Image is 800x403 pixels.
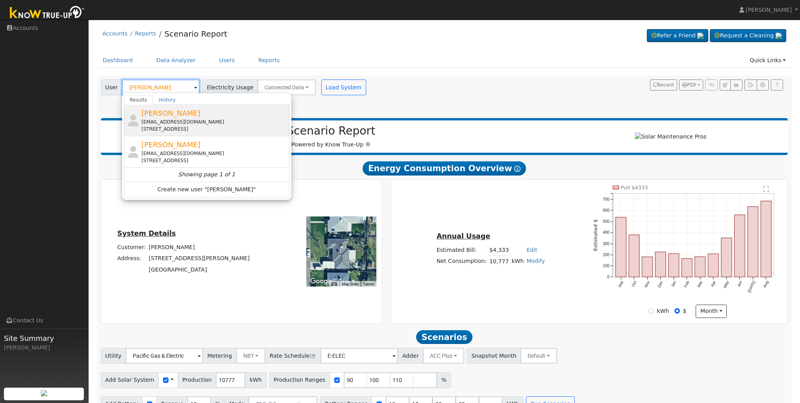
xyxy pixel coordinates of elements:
[710,280,717,287] text: Apr
[101,348,126,364] span: Utility
[467,348,521,364] span: Snapshot Month
[178,372,216,388] span: Production
[416,330,472,344] span: Scenarios
[6,4,89,22] img: Know True-Up
[679,79,703,91] button: PDF
[520,348,557,364] button: Default
[603,242,609,246] text: 300
[435,244,488,256] td: Estimated Bill:
[763,186,769,192] text: 
[203,348,237,364] span: Metering
[157,185,256,194] span: Create new user "[PERSON_NAME]"
[141,150,287,157] div: [EMAIL_ADDRESS][DOMAIN_NAME]
[603,264,609,268] text: 100
[141,157,287,164] div: [STREET_ADDRESS]
[41,390,47,396] img: retrieve
[723,280,730,289] text: May
[342,281,358,287] button: Map Data
[669,254,679,277] rect: onclick=""
[644,280,650,288] text: Nov
[147,242,251,253] td: [PERSON_NAME]
[252,53,285,68] a: Reports
[178,170,235,179] i: Showing page 1 of 1
[147,264,251,275] td: [GEOGRAPHIC_DATA]
[763,280,769,288] text: Aug
[744,53,792,68] a: Quick Links
[437,232,490,240] u: Annual Usage
[603,230,609,235] text: 400
[164,29,227,39] a: Scenario Report
[648,308,654,314] input: kWh
[603,208,609,213] text: 600
[710,29,786,43] a: Request a Cleaning
[708,254,719,277] rect: onclick=""
[647,29,708,43] a: Refer a Friend
[607,275,610,279] text: 0
[213,53,241,68] a: Users
[488,256,510,267] td: 10,777
[757,79,769,91] button: Settings
[141,109,200,117] span: [PERSON_NAME]
[423,348,464,364] button: ACC Plus
[269,372,330,388] span: Production Ranges
[771,79,783,91] a: Help Link
[683,307,687,315] label: $
[616,217,626,277] rect: onclick=""
[363,161,526,176] span: Energy Consumption Overview
[102,30,128,37] a: Accounts
[747,280,756,293] text: [DATE]
[682,259,693,277] rect: onclick=""
[202,79,258,95] span: Electricity Usage
[117,229,176,237] u: System Details
[135,30,156,37] a: Reports
[308,276,334,287] img: Google
[321,79,366,95] button: Load System
[629,235,639,277] rect: onclick=""
[435,256,488,267] td: Net Consumption:
[656,252,666,277] rect: onclick=""
[736,280,743,288] text: Jun
[116,253,147,264] td: Address:
[682,82,696,88] span: PDF
[603,197,609,201] text: 700
[116,242,147,253] td: Customer:
[642,257,653,277] rect: onclick=""
[617,280,624,288] text: Sep
[748,207,758,277] rect: onclick=""
[122,79,200,95] input: Select a User
[696,305,727,318] button: month
[670,280,677,288] text: Jan
[245,372,266,388] span: kWh
[124,95,153,105] a: Results
[101,79,122,95] span: User
[721,238,732,277] rect: onclick=""
[735,215,745,277] rect: onclick=""
[657,307,669,315] label: kWh
[510,256,525,267] td: kWh
[657,280,663,288] text: Dec
[697,33,704,39] img: retrieve
[147,253,251,264] td: [STREET_ADDRESS][PERSON_NAME]
[488,244,510,256] td: $4,333
[101,372,159,388] span: Add Solar System
[437,372,451,388] span: %
[720,79,731,91] button: Edit User
[631,280,637,287] text: Oct
[730,79,743,91] button: Multi-Series Graph
[603,219,609,224] text: 500
[674,308,680,314] input: $
[126,348,203,364] input: Select a Utility
[696,280,704,288] text: Mar
[331,281,337,287] button: Keyboard shortcuts
[621,185,648,190] text: Pull $4333
[514,166,520,172] i: Show Help
[97,53,139,68] a: Dashboard
[635,133,706,141] img: Solar Maintenance Pros
[526,247,537,253] a: Edit
[236,348,266,364] button: NBT
[109,124,554,138] h2: Scenario Report
[593,219,598,251] text: Estimated $
[257,79,316,95] button: Connected Data
[398,348,423,364] span: Adder
[744,79,757,91] button: Export Interval Data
